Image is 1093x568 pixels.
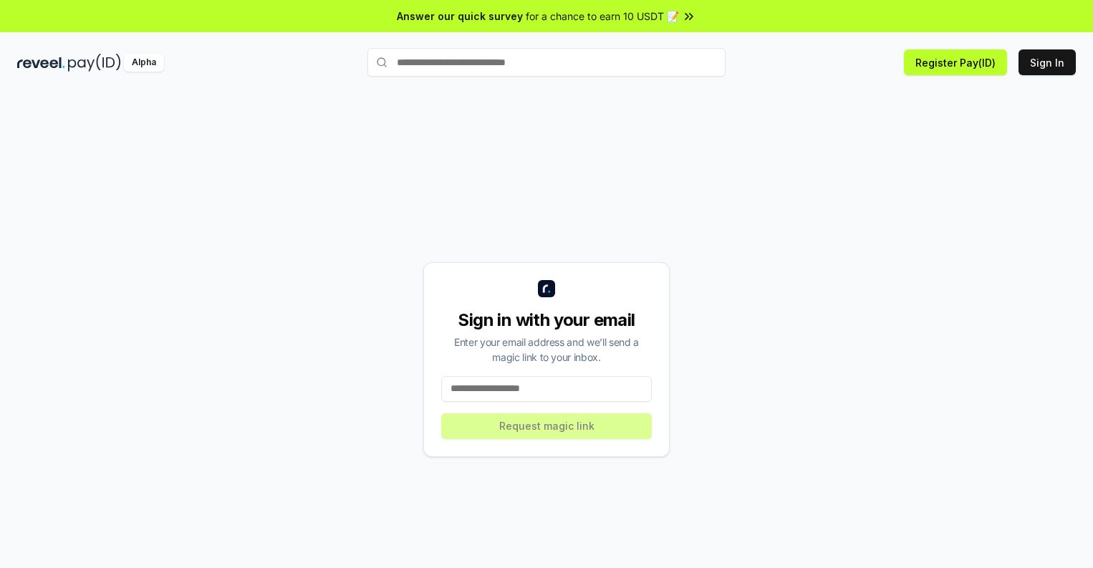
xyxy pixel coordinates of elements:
img: pay_id [68,54,121,72]
div: Sign in with your email [441,309,652,332]
span: for a chance to earn 10 USDT 📝 [526,9,679,24]
button: Sign In [1019,49,1076,75]
img: logo_small [538,280,555,297]
span: Answer our quick survey [397,9,523,24]
button: Register Pay(ID) [904,49,1007,75]
img: reveel_dark [17,54,65,72]
div: Enter your email address and we’ll send a magic link to your inbox. [441,334,652,365]
div: Alpha [124,54,164,72]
